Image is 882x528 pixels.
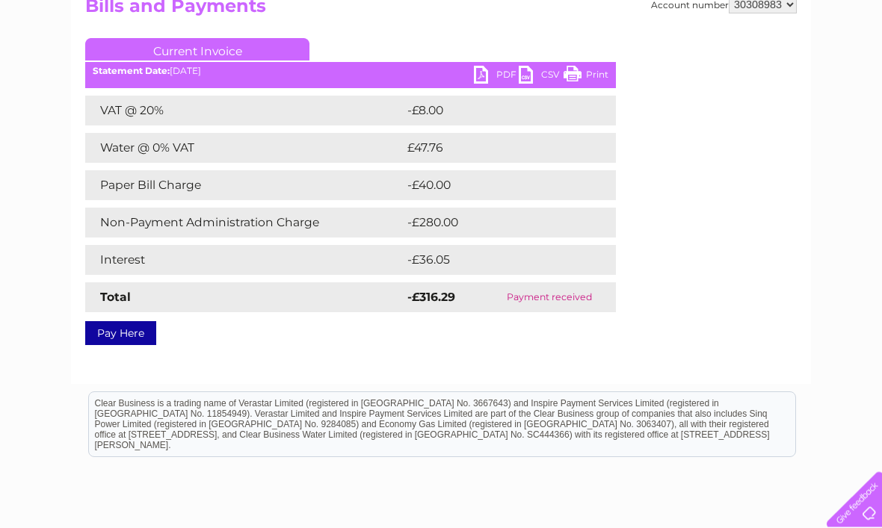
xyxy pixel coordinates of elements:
a: Energy [656,63,689,75]
div: [DATE] [85,66,616,77]
a: Print [564,66,608,88]
div: Clear Business is a trading name of Verastar Limited (registered in [GEOGRAPHIC_DATA] No. 3667643... [89,8,795,72]
td: -£8.00 [404,96,585,126]
a: Blog [752,63,774,75]
td: £47.76 [404,134,585,164]
a: Contact [783,63,819,75]
td: Water @ 0% VAT [85,134,404,164]
a: Telecoms [698,63,743,75]
td: Non-Payment Administration Charge [85,208,404,238]
td: Interest [85,246,404,276]
img: logo.png [31,39,107,84]
a: Current Invoice [85,39,309,61]
a: PDF [474,66,519,88]
td: Payment received [483,283,616,313]
a: CSV [519,66,564,88]
td: -£280.00 [404,208,592,238]
b: Statement Date: [93,66,170,77]
td: -£40.00 [404,171,589,201]
td: -£36.05 [404,246,588,276]
a: Pay Here [85,322,156,346]
a: 0333 014 3131 [600,7,703,26]
td: VAT @ 20% [85,96,404,126]
a: Log out [833,63,868,75]
strong: -£316.29 [407,291,455,305]
td: Paper Bill Charge [85,171,404,201]
strong: Total [100,291,131,305]
a: Water [619,63,647,75]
